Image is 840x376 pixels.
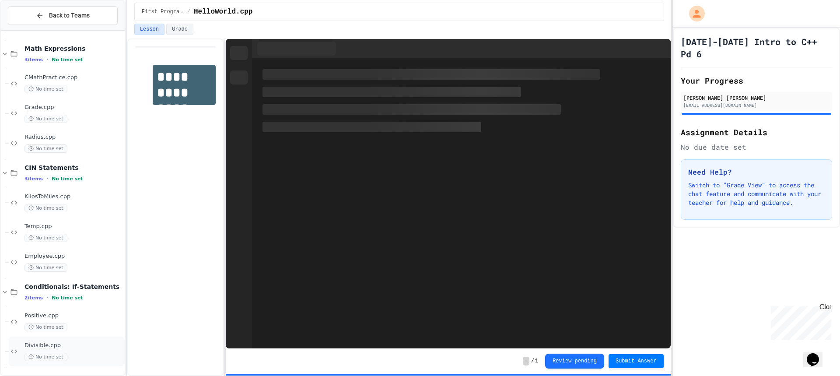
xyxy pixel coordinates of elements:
iframe: chat widget [767,303,831,340]
button: Back to Teams [8,6,118,25]
span: HelloWorld.cpp [194,7,252,17]
h3: Need Help? [688,167,825,177]
div: No due date set [681,142,832,152]
span: No time set [24,204,67,212]
div: [PERSON_NAME] [PERSON_NAME] [683,94,829,102]
div: [EMAIL_ADDRESS][DOMAIN_NAME] [683,102,829,109]
span: No time set [52,176,83,182]
iframe: chat widget [803,341,831,367]
span: / [531,358,534,365]
span: Back to Teams [49,11,90,20]
span: No time set [24,323,67,331]
span: Submit Answer [616,358,657,365]
span: Divisible.cpp [24,342,123,349]
span: • [46,175,48,182]
span: Conditionals: If-Statements [24,283,123,291]
span: 3 items [24,57,43,63]
h1: [DATE]-[DATE] Intro to C++ Pd 6 [681,35,832,60]
div: My Account [680,4,707,24]
span: • [46,294,48,301]
span: No time set [24,264,67,272]
span: Positive.cpp [24,312,123,320]
span: KilosToMiles.cpp [24,193,123,200]
span: 2 items [24,295,43,301]
span: CIN Statements [24,164,123,172]
span: Math Expressions [24,45,123,53]
span: / [187,8,190,15]
span: Temp.cpp [24,223,123,230]
p: Switch to "Grade View" to access the chat feature and communicate with your teacher for help and ... [688,181,825,207]
button: Lesson [134,24,164,35]
span: No time set [52,57,83,63]
span: - [523,357,529,365]
span: No time set [24,144,67,153]
button: Submit Answer [609,354,664,368]
h2: Assignment Details [681,126,832,138]
h2: Your Progress [681,74,832,87]
span: • [46,56,48,63]
button: Review pending [545,354,604,369]
span: No time set [24,234,67,242]
span: 3 items [24,176,43,182]
div: Chat with us now!Close [3,4,60,56]
span: First Programs and cout [142,8,184,15]
span: No time set [52,295,83,301]
span: Grade.cpp [24,104,123,111]
button: Grade [166,24,193,35]
span: CMathPractice.cpp [24,74,123,81]
span: Employee.cpp [24,253,123,260]
span: No time set [24,85,67,93]
span: 1 [535,358,538,365]
span: Radius.cpp [24,134,123,141]
span: No time set [24,353,67,361]
span: No time set [24,115,67,123]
